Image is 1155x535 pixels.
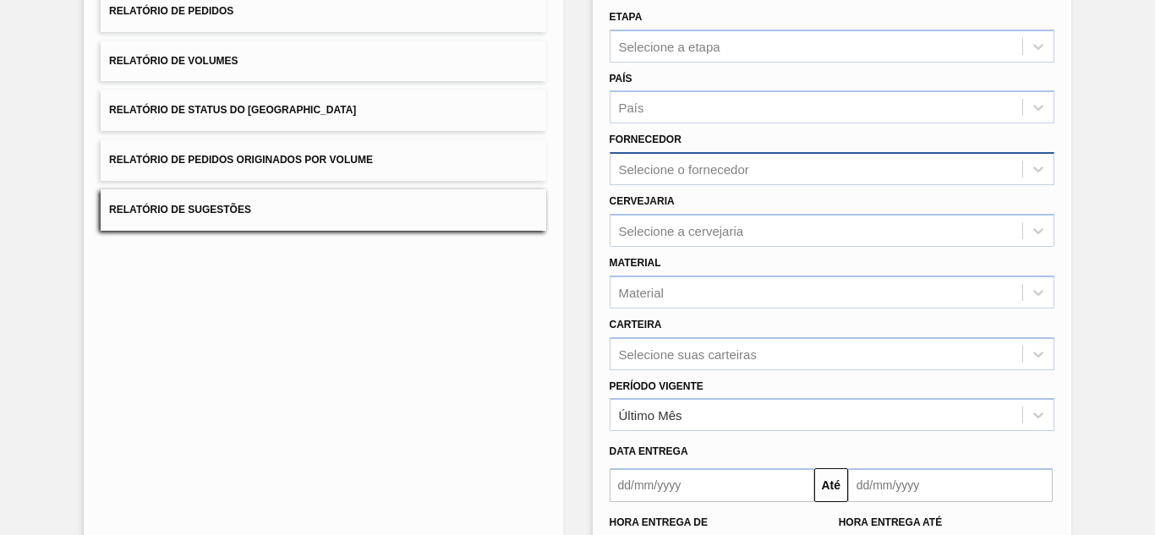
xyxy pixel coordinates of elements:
label: Fornecedor [610,134,682,145]
span: Relatório de Sugestões [109,204,251,216]
button: Relatório de Pedidos Originados por Volume [101,139,545,181]
div: Selecione a cervejaria [619,223,744,237]
span: Data entrega [610,445,688,457]
label: Material [610,257,661,269]
span: Relatório de Status do [GEOGRAPHIC_DATA] [109,104,356,116]
div: País [619,101,644,115]
button: Relatório de Sugestões [101,189,545,231]
button: Relatório de Status do [GEOGRAPHIC_DATA] [101,90,545,131]
button: Relatório de Volumes [101,41,545,82]
div: Selecione a etapa [619,39,720,53]
button: Até [814,468,848,502]
label: Cervejaria [610,195,675,207]
span: Relatório de Pedidos Originados por Volume [109,154,373,166]
div: Último Mês [619,408,682,423]
label: Hora entrega de [610,510,825,535]
span: Relatório de Volumes [109,55,238,67]
label: Hora entrega até [839,510,1054,535]
input: dd/mm/yyyy [610,468,814,502]
div: Selecione suas carteiras [619,347,757,361]
input: dd/mm/yyyy [848,468,1053,502]
label: Carteira [610,319,662,330]
div: Selecione o fornecedor [619,162,749,177]
span: Relatório de Pedidos [109,5,233,17]
label: Etapa [610,11,643,23]
label: Período Vigente [610,380,703,392]
div: Material [619,285,664,299]
label: País [610,73,632,85]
